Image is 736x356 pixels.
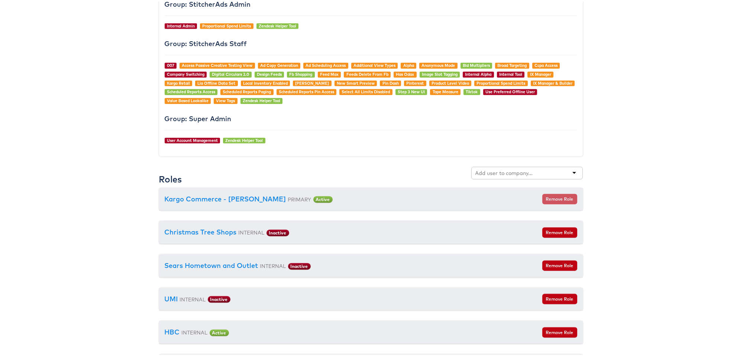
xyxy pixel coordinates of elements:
a: Step 3 New UI [398,88,425,93]
a: IX Manager [530,70,551,75]
a: Tape Measure [433,88,458,93]
a: Select All Limits Disabled [342,88,390,93]
a: Broad Targeting [498,61,527,67]
a: Anonymous Mode [422,61,455,67]
a: Sears Hometown and Outlet [165,260,258,268]
button: Remove Role [542,192,577,203]
small: INTERNAL [182,328,208,334]
a: Alpha [403,61,414,67]
a: Pin Dash [382,79,399,84]
a: Christmas Tree Shops [165,226,237,235]
a: Kargo Commerce - [PERSON_NAME] [165,193,286,202]
a: Proportional Spend Limits [477,79,526,84]
a: Zendesk Helper Tool [243,97,280,102]
a: [PERSON_NAME] [296,79,329,84]
a: Bid Multipliers [463,61,490,67]
a: UMI [165,293,178,302]
a: User Account Management [167,136,218,142]
a: Lia Offline Data Set [197,79,235,84]
a: Tiktok [466,88,478,93]
h4: Group: StitcherAds Staff [165,39,577,46]
a: Use Preferred Offline User [485,88,535,93]
a: Digital Circulars 2.0 [212,70,249,75]
a: View Tags [216,97,235,102]
a: IX Manager & Builder [533,79,572,84]
span: Active [210,328,229,335]
h4: Group: Super Admin [165,114,577,121]
small: INTERNAL [180,295,206,301]
span: Inactive [267,228,289,235]
a: Zendesk Helper Tool [259,22,296,27]
button: Remove Role [542,326,577,336]
input: Add user to company... [475,168,534,175]
button: Remove Role [542,259,577,269]
button: Remove Role [542,226,577,236]
a: Design Feeds [257,70,282,75]
a: Feeds Delete From Fb [346,70,388,75]
a: Company Switching [167,70,204,75]
a: Value Based Lookalike [167,97,209,102]
a: Image Slot Tagging [422,70,458,75]
a: Feed Max [320,70,339,75]
a: Internal Tool [499,70,522,75]
span: Inactive [288,262,311,268]
a: 007 [167,61,174,67]
a: HBC [165,326,180,335]
a: Scheduled Reports Pin Access [279,88,334,93]
a: Kargo Retail [167,79,190,84]
a: Internal Admin [167,22,195,27]
a: Ccpa Access [535,61,558,67]
a: Pinterest [406,79,424,84]
a: Fb Shopping [290,70,313,75]
a: Zendesk Helper Tool [225,136,263,142]
a: New Smart Preview [337,79,375,84]
a: Scheduled Reports Access [167,88,215,93]
a: Local Inventory Enabled [243,79,288,84]
a: Proportional Spend Limits [202,22,251,27]
a: Ad Scheduling Access [306,61,346,67]
a: Additional View Types [354,61,396,67]
small: INTERNAL [239,228,265,234]
button: Remove Role [542,292,577,303]
a: Scheduled Reports Paging [223,88,271,93]
a: Ad Copy Generation [260,61,298,67]
a: Product Level Video [432,79,469,84]
small: PRIMARY [288,195,311,201]
a: Access Passive Creative Testing View [182,61,252,67]
span: Active [313,195,333,201]
span: Inactive [208,295,230,301]
a: Has Odax [396,70,414,75]
small: INTERNAL [260,261,286,268]
a: Internal Alpha [465,70,492,75]
h3: Roles [159,173,182,182]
